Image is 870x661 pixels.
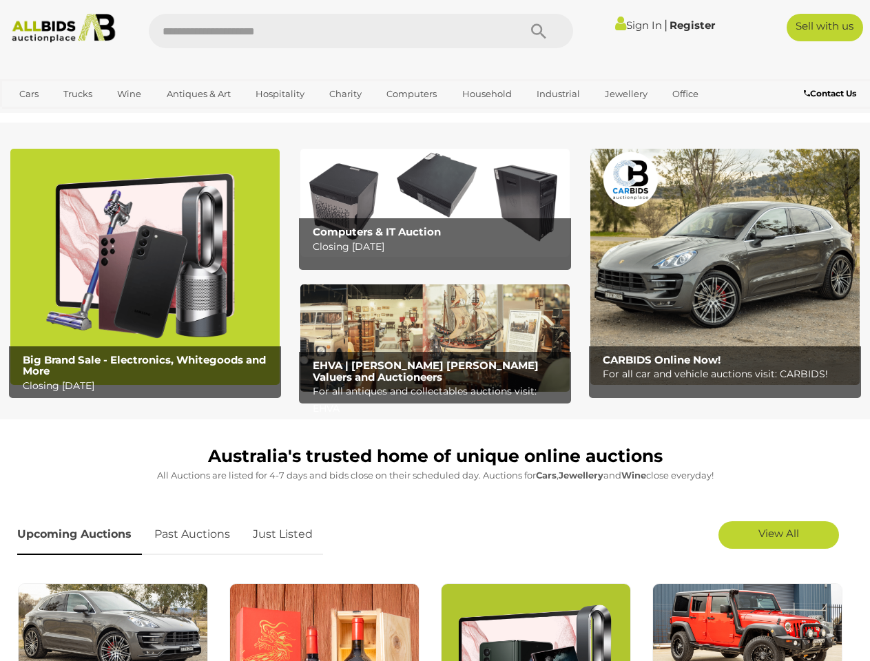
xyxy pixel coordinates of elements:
[242,514,323,555] a: Just Listed
[320,83,371,105] a: Charity
[313,383,565,417] p: For all antiques and collectables auctions visit: EHVA
[603,353,721,366] b: CARBIDS Online Now!
[590,149,860,385] img: CARBIDS Online Now!
[300,149,570,256] img: Computers & IT Auction
[804,86,860,101] a: Contact Us
[23,377,275,395] p: Closing [DATE]
[10,105,56,128] a: Sports
[54,83,101,105] a: Trucks
[144,514,240,555] a: Past Auctions
[23,353,266,378] b: Big Brand Sale - Electronics, Whitegoods and More
[718,521,839,549] a: View All
[17,447,853,466] h1: Australia's trusted home of unique online auctions
[670,19,715,32] a: Register
[313,238,565,255] p: Closing [DATE]
[664,17,667,32] span: |
[247,83,313,105] a: Hospitality
[559,470,603,481] strong: Jewellery
[10,83,48,105] a: Cars
[17,468,853,483] p: All Auctions are listed for 4-7 days and bids close on their scheduled day. Auctions for , and cl...
[108,83,150,105] a: Wine
[63,105,179,128] a: [GEOGRAPHIC_DATA]
[158,83,240,105] a: Antiques & Art
[300,284,570,392] a: EHVA | Evans Hastings Valuers and Auctioneers EHVA | [PERSON_NAME] [PERSON_NAME] Valuers and Auct...
[313,359,539,384] b: EHVA | [PERSON_NAME] [PERSON_NAME] Valuers and Auctioneers
[504,14,573,48] button: Search
[528,83,589,105] a: Industrial
[10,149,280,385] img: Big Brand Sale - Electronics, Whitegoods and More
[300,149,570,256] a: Computers & IT Auction Computers & IT Auction Closing [DATE]
[590,149,860,385] a: CARBIDS Online Now! CARBIDS Online Now! For all car and vehicle auctions visit: CARBIDS!
[663,83,707,105] a: Office
[6,14,121,43] img: Allbids.com.au
[10,149,280,385] a: Big Brand Sale - Electronics, Whitegoods and More Big Brand Sale - Electronics, Whitegoods and Mo...
[603,366,855,383] p: For all car and vehicle auctions visit: CARBIDS!
[787,14,863,41] a: Sell with us
[300,284,570,392] img: EHVA | Evans Hastings Valuers and Auctioneers
[596,83,656,105] a: Jewellery
[621,470,646,481] strong: Wine
[804,88,856,98] b: Contact Us
[536,470,557,481] strong: Cars
[758,527,799,540] span: View All
[17,514,142,555] a: Upcoming Auctions
[453,83,521,105] a: Household
[313,225,441,238] b: Computers & IT Auction
[377,83,446,105] a: Computers
[615,19,662,32] a: Sign In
